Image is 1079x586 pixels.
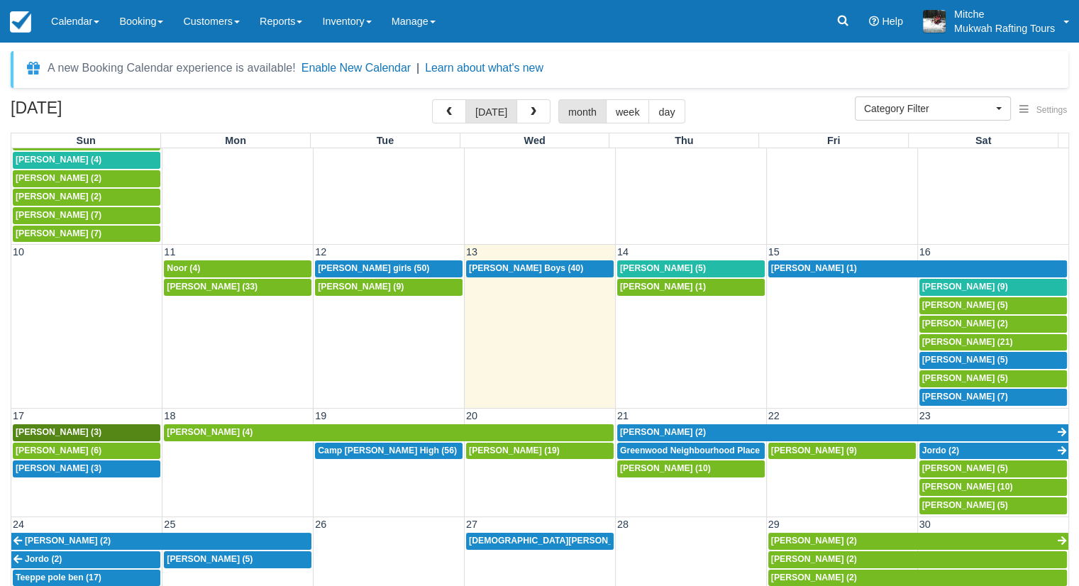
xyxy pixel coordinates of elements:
[919,297,1067,314] a: [PERSON_NAME] (5)
[16,173,101,183] span: [PERSON_NAME] (2)
[827,135,840,146] span: Fri
[954,21,1055,35] p: Mukwah Rafting Tours
[13,152,160,169] a: [PERSON_NAME] (4)
[164,279,311,296] a: [PERSON_NAME] (33)
[1011,100,1075,121] button: Settings
[11,410,26,421] span: 17
[919,352,1067,369] a: [PERSON_NAME] (5)
[922,446,959,455] span: Jordo (2)
[606,99,650,123] button: week
[162,246,177,258] span: 11
[11,533,311,550] a: [PERSON_NAME] (2)
[16,463,101,473] span: [PERSON_NAME] (3)
[771,554,857,564] span: [PERSON_NAME] (2)
[919,370,1067,387] a: [PERSON_NAME] (5)
[767,246,781,258] span: 15
[13,207,160,224] a: [PERSON_NAME] (7)
[301,61,411,75] button: Enable New Calendar
[315,260,463,277] a: [PERSON_NAME] girls (50)
[675,135,693,146] span: Thu
[469,536,654,546] span: [DEMOGRAPHIC_DATA][PERSON_NAME] (8)
[975,135,991,146] span: Sat
[768,260,1067,277] a: [PERSON_NAME] (1)
[25,554,62,564] span: Jordo (2)
[318,282,404,292] span: [PERSON_NAME] (9)
[922,463,1008,473] span: [PERSON_NAME] (5)
[11,551,160,568] a: Jordo (2)
[616,519,630,530] span: 28
[16,427,101,437] span: [PERSON_NAME] (3)
[922,392,1008,402] span: [PERSON_NAME] (7)
[164,260,311,277] a: Noor (4)
[771,446,857,455] span: [PERSON_NAME] (9)
[620,427,706,437] span: [PERSON_NAME] (2)
[919,334,1067,351] a: [PERSON_NAME] (21)
[16,573,101,582] span: Teeppe pole ben (17)
[648,99,685,123] button: day
[13,443,160,460] a: [PERSON_NAME] (6)
[919,316,1067,333] a: [PERSON_NAME] (2)
[918,246,932,258] span: 16
[617,443,765,460] a: Greenwood Neighbourhood Place [PERSON_NAME] (64)
[620,463,711,473] span: [PERSON_NAME] (10)
[13,424,160,441] a: [PERSON_NAME] (3)
[922,337,1013,347] span: [PERSON_NAME] (21)
[768,533,1068,550] a: [PERSON_NAME] (2)
[922,355,1008,365] span: [PERSON_NAME] (5)
[616,246,630,258] span: 14
[225,135,246,146] span: Mon
[469,263,583,273] span: [PERSON_NAME] Boys (40)
[620,446,853,455] span: Greenwood Neighbourhood Place [PERSON_NAME] (64)
[13,460,160,477] a: [PERSON_NAME] (3)
[162,410,177,421] span: 18
[919,279,1067,296] a: [PERSON_NAME] (9)
[617,460,765,477] a: [PERSON_NAME] (10)
[77,135,96,146] span: Sun
[922,482,1013,492] span: [PERSON_NAME] (10)
[48,60,296,77] div: A new Booking Calendar experience is available!
[167,282,258,292] span: [PERSON_NAME] (33)
[919,460,1067,477] a: [PERSON_NAME] (5)
[16,228,101,238] span: [PERSON_NAME] (7)
[425,62,543,74] a: Learn about what's new
[923,10,946,33] img: A1
[11,99,190,126] h2: [DATE]
[315,279,463,296] a: [PERSON_NAME] (9)
[864,101,992,116] span: Category Filter
[918,519,932,530] span: 30
[466,533,614,550] a: [DEMOGRAPHIC_DATA][PERSON_NAME] (8)
[617,424,1068,441] a: [PERSON_NAME] (2)
[314,410,328,421] span: 19
[919,479,1067,496] a: [PERSON_NAME] (10)
[167,263,200,273] span: Noor (4)
[771,263,857,273] span: [PERSON_NAME] (1)
[919,389,1067,406] a: [PERSON_NAME] (7)
[768,551,1067,568] a: [PERSON_NAME] (2)
[465,519,479,530] span: 27
[869,16,879,26] i: Help
[164,551,311,568] a: [PERSON_NAME] (5)
[558,99,607,123] button: month
[13,170,160,187] a: [PERSON_NAME] (2)
[882,16,903,27] span: Help
[10,11,31,33] img: checkfront-main-nav-mini-logo.png
[771,536,857,546] span: [PERSON_NAME] (2)
[617,260,765,277] a: [PERSON_NAME] (5)
[617,279,765,296] a: [PERSON_NAME] (1)
[416,62,419,74] span: |
[465,246,479,258] span: 13
[524,135,546,146] span: Wed
[314,246,328,258] span: 12
[164,424,614,441] a: [PERSON_NAME] (4)
[25,536,111,546] span: [PERSON_NAME] (2)
[918,410,932,421] span: 23
[13,189,160,206] a: [PERSON_NAME] (2)
[377,135,394,146] span: Tue
[11,246,26,258] span: 10
[465,99,517,123] button: [DATE]
[16,446,101,455] span: [PERSON_NAME] (6)
[162,519,177,530] span: 25
[919,443,1068,460] a: Jordo (2)
[922,373,1008,383] span: [PERSON_NAME] (5)
[771,573,857,582] span: [PERSON_NAME] (2)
